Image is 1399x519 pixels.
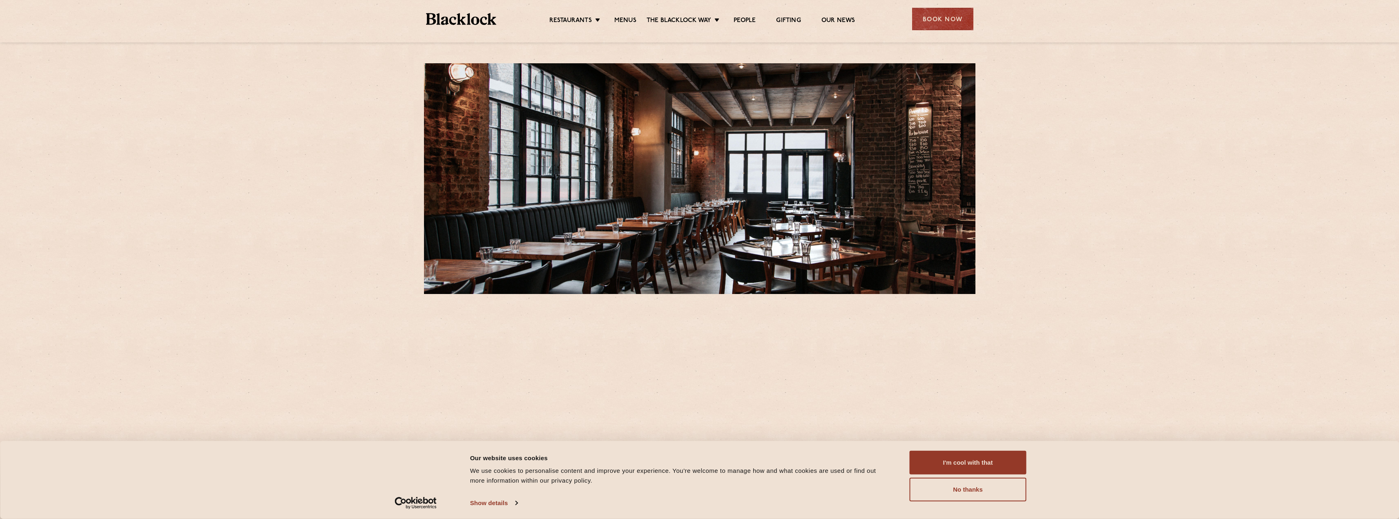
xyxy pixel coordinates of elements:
[470,466,891,486] div: We use cookies to personalise content and improve your experience. You're welcome to manage how a...
[549,17,592,26] a: Restaurants
[776,17,801,26] a: Gifting
[734,17,756,26] a: People
[910,451,1026,474] button: I'm cool with that
[647,17,711,26] a: The Blacklock Way
[821,17,855,26] a: Our News
[470,453,891,463] div: Our website uses cookies
[912,8,973,30] div: Book Now
[380,497,451,509] a: Usercentrics Cookiebot - opens in a new window
[470,497,518,509] a: Show details
[614,17,636,26] a: Menus
[910,478,1026,501] button: No thanks
[426,13,497,25] img: BL_Textured_Logo-footer-cropped.svg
